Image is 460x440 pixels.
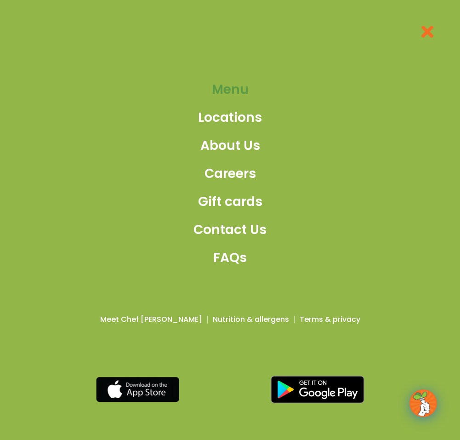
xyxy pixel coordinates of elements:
a: Contact Us [193,220,267,240]
a: Gift cards [193,192,267,211]
a: Locations [193,108,267,127]
img: appstore [96,376,180,403]
a: Terms & privacy [300,314,360,325]
span: About Us [200,136,260,155]
a: Careers [193,164,267,183]
span: Locations [198,108,262,127]
a: FAQs [193,248,267,268]
span: FAQs [213,248,247,268]
a: Meet Chef [PERSON_NAME] [100,314,202,325]
span: Gift cards [198,192,262,211]
img: google_play [271,376,364,403]
span: Careers [204,164,256,183]
span: Menu [212,80,249,99]
a: Menu [193,80,267,99]
img: wpChatIcon [410,390,436,416]
a: Nutrition & allergens [213,314,289,325]
a: About Us [193,136,267,155]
